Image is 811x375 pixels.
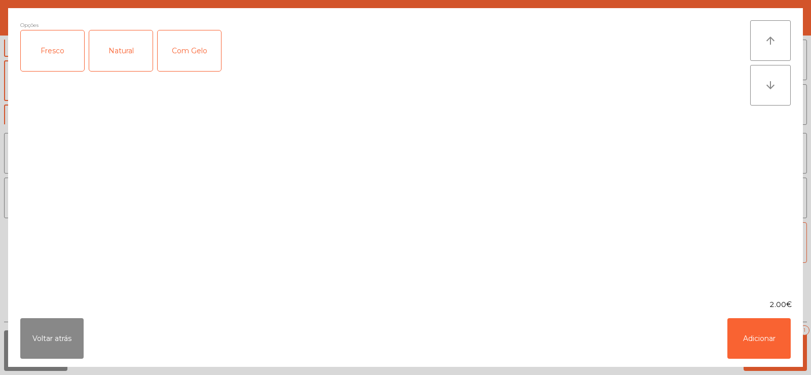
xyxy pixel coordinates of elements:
[750,65,791,106] button: arrow_downward
[89,30,153,71] div: Natural
[727,318,791,359] button: Adicionar
[21,30,84,71] div: Fresco
[764,79,777,91] i: arrow_downward
[750,20,791,61] button: arrow_upward
[8,299,803,310] div: 2.00€
[158,30,221,71] div: Com Gelo
[764,35,777,47] i: arrow_upward
[20,20,39,30] span: Opções
[20,318,84,359] button: Voltar atrás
